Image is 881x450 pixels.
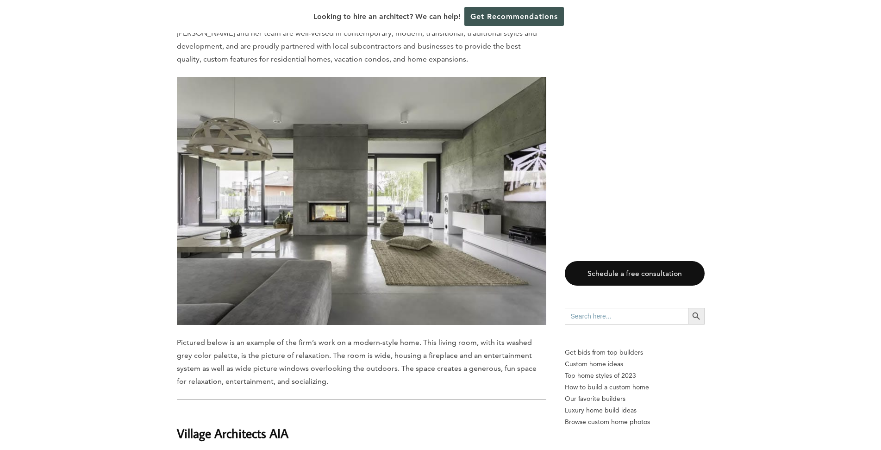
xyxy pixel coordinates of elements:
[691,311,701,321] svg: Search
[177,29,537,63] span: contemporary, modern, transitional, traditional styles and development, and are proudly partnered...
[565,308,688,325] input: Search here...
[565,393,705,405] a: Our favorite builders
[565,370,705,381] a: Top home styles of 2023
[565,261,705,286] a: Schedule a free consultation
[464,7,564,26] a: Get Recommendations
[565,358,705,370] a: Custom home ideas
[177,338,537,386] span: Pictured below is an example of the firm’s work on a modern-style home. This living room, with it...
[565,381,705,393] a: How to build a custom home
[565,416,705,428] a: Browse custom home photos
[565,405,705,416] a: Luxury home build ideas
[703,383,870,439] iframe: Drift Widget Chat Controller
[177,425,288,441] b: Village Architects AIA
[565,347,705,358] p: Get bids from top builders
